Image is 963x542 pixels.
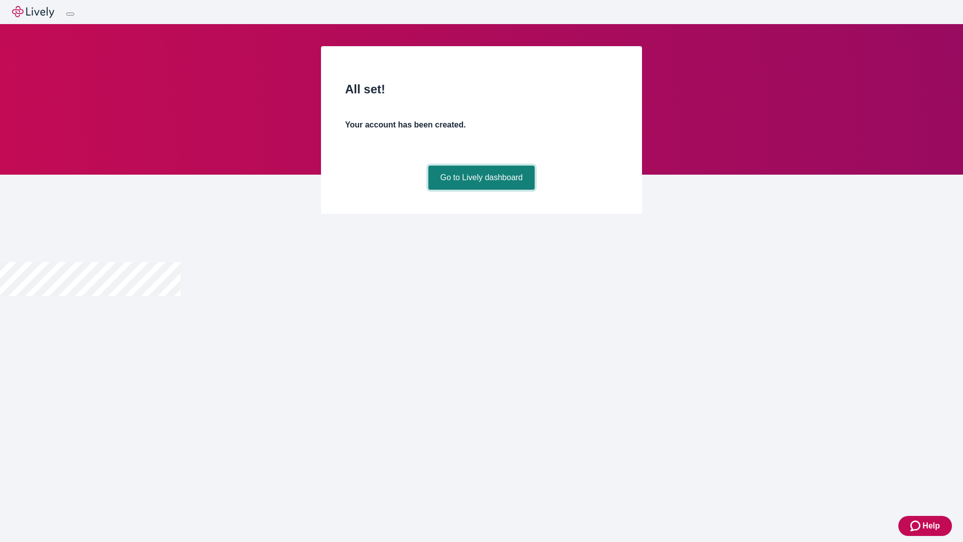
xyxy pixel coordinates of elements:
svg: Zendesk support icon [910,520,922,532]
span: Help [922,520,940,532]
h4: Your account has been created. [345,119,618,131]
h2: All set! [345,80,618,98]
button: Log out [66,13,74,16]
img: Lively [12,6,54,18]
a: Go to Lively dashboard [428,166,535,190]
button: Zendesk support iconHelp [898,516,952,536]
